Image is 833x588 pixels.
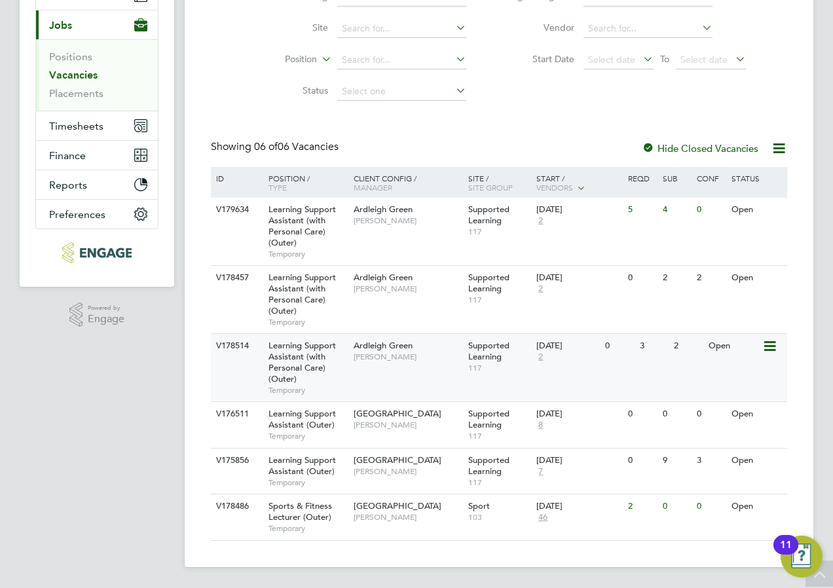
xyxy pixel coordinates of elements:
[694,494,728,519] div: 0
[468,477,530,488] span: 117
[728,449,785,473] div: Open
[536,512,549,523] span: 46
[536,204,621,215] div: [DATE]
[354,352,462,362] span: [PERSON_NAME]
[213,198,259,222] div: V179634
[88,314,124,325] span: Engage
[259,167,350,198] div: Position /
[468,227,530,237] span: 117
[49,50,92,63] a: Positions
[536,466,545,477] span: 7
[268,340,336,384] span: Learning Support Assistant (with Personal Care) (Outer)
[536,340,599,352] div: [DATE]
[253,22,328,33] label: Site
[499,53,574,65] label: Start Date
[213,334,259,358] div: V178514
[36,170,158,199] button: Reports
[536,455,621,466] div: [DATE]
[499,22,574,33] label: Vendor
[536,352,545,363] span: 2
[642,142,758,155] label: Hide Closed Vacancies
[49,120,103,132] span: Timesheets
[268,454,336,477] span: Learning Support Assistant (Outer)
[268,272,336,316] span: Learning Support Assistant (with Personal Care) (Outer)
[465,167,534,198] div: Site /
[536,501,621,512] div: [DATE]
[337,20,466,38] input: Search for...
[36,141,158,170] button: Finance
[781,536,823,578] button: Open Resource Center, 11 new notifications
[625,494,659,519] div: 2
[468,340,509,362] span: Supported Learning
[583,20,713,38] input: Search for...
[254,140,278,153] span: 06 of
[694,167,728,189] div: Conf
[69,303,125,327] a: Powered byEngage
[533,167,625,200] div: Start /
[36,39,158,111] div: Jobs
[337,83,466,101] input: Select one
[656,50,673,67] span: To
[468,363,530,373] span: 117
[49,69,98,81] a: Vacancies
[728,266,785,290] div: Open
[728,494,785,519] div: Open
[536,182,573,193] span: Vendors
[337,51,466,69] input: Search for...
[36,200,158,229] button: Preferences
[268,431,347,441] span: Temporary
[625,402,659,426] div: 0
[49,19,72,31] span: Jobs
[728,167,785,189] div: Status
[213,494,259,519] div: V178486
[602,334,636,358] div: 0
[49,208,105,221] span: Preferences
[213,449,259,473] div: V175856
[625,167,659,189] div: Reqd
[49,149,86,162] span: Finance
[694,198,728,222] div: 0
[268,249,347,259] span: Temporary
[49,179,87,191] span: Reports
[536,409,621,420] div: [DATE]
[350,167,465,198] div: Client Config /
[680,54,728,65] span: Select date
[254,140,339,153] span: 06 Vacancies
[468,512,530,523] span: 103
[354,272,413,283] span: Ardleigh Green
[780,545,792,562] div: 11
[659,449,694,473] div: 9
[671,334,705,358] div: 2
[354,512,462,523] span: [PERSON_NAME]
[354,182,392,193] span: Manager
[659,198,694,222] div: 4
[588,54,635,65] span: Select date
[49,87,103,100] a: Placements
[659,266,694,290] div: 2
[354,466,462,477] span: [PERSON_NAME]
[213,402,259,426] div: V176511
[268,500,332,523] span: Sports & Fitness Lecturer (Outer)
[694,266,728,290] div: 2
[253,84,328,96] label: Status
[354,204,413,215] span: Ardleigh Green
[536,272,621,284] div: [DATE]
[354,420,462,430] span: [PERSON_NAME]
[659,167,694,189] div: Sub
[468,182,513,193] span: Site Group
[354,215,462,226] span: [PERSON_NAME]
[268,408,336,430] span: Learning Support Assistant (Outer)
[211,140,341,154] div: Showing
[35,242,158,263] a: Go to home page
[268,477,347,488] span: Temporary
[536,420,545,431] span: 8
[728,402,785,426] div: Open
[468,272,509,294] span: Supported Learning
[705,334,762,358] div: Open
[536,284,545,295] span: 2
[694,402,728,426] div: 0
[659,402,694,426] div: 0
[694,449,728,473] div: 3
[728,198,785,222] div: Open
[88,303,124,314] span: Powered by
